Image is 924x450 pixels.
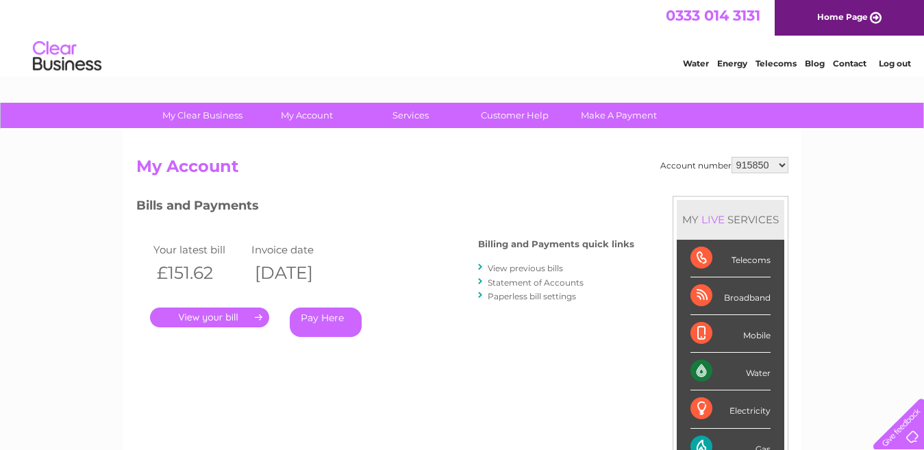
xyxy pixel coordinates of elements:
div: LIVE [699,213,727,226]
div: Broadband [690,277,771,315]
h2: My Account [136,157,788,183]
a: Paperless bill settings [488,291,576,301]
a: 0333 014 3131 [666,7,760,24]
a: Make A Payment [562,103,675,128]
h4: Billing and Payments quick links [478,239,634,249]
a: Log out [879,58,911,68]
img: logo.png [32,36,102,77]
a: My Clear Business [146,103,259,128]
th: [DATE] [248,259,347,287]
th: £151.62 [150,259,249,287]
div: Telecoms [690,240,771,277]
a: Customer Help [458,103,571,128]
div: Account number [660,157,788,173]
div: MY SERVICES [677,200,784,239]
a: Water [683,58,709,68]
div: Clear Business is a trading name of Verastar Limited (registered in [GEOGRAPHIC_DATA] No. 3667643... [139,8,786,66]
div: Water [690,353,771,390]
a: . [150,308,269,327]
div: Electricity [690,390,771,428]
a: Blog [805,58,825,68]
a: Telecoms [756,58,797,68]
a: Services [354,103,467,128]
a: My Account [250,103,363,128]
td: Invoice date [248,240,347,259]
a: Pay Here [290,308,362,337]
a: View previous bills [488,263,563,273]
a: Statement of Accounts [488,277,584,288]
td: Your latest bill [150,240,249,259]
div: Mobile [690,315,771,353]
h3: Bills and Payments [136,196,634,220]
a: Contact [833,58,866,68]
a: Energy [717,58,747,68]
